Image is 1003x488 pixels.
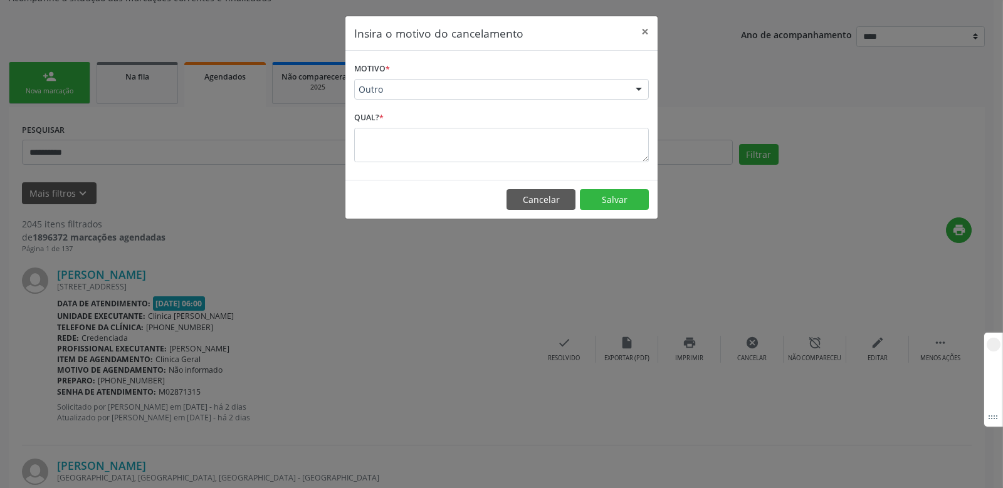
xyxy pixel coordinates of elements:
h5: Insira o motivo do cancelamento [354,25,523,41]
span: Outro [359,83,623,96]
label: Qual? [354,108,384,128]
button: Cancelar [507,189,575,210]
button: Close [633,16,658,47]
button: Salvar [580,189,649,210]
label: Motivo [354,60,390,79]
